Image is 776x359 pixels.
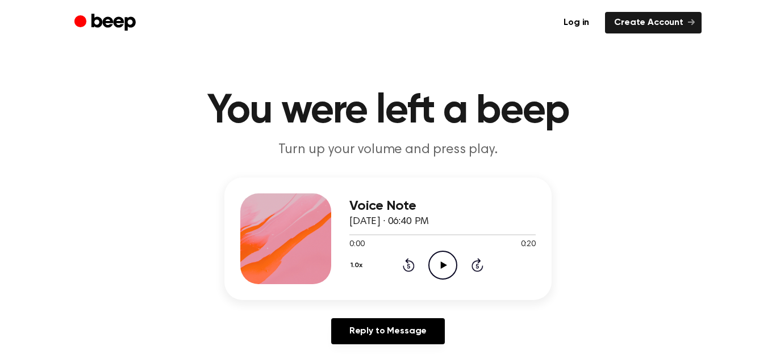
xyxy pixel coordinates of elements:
p: Turn up your volume and press play. [170,141,606,159]
h3: Voice Note [349,198,536,214]
span: [DATE] · 06:40 PM [349,217,429,227]
h1: You were left a beep [97,91,679,132]
span: 0:20 [521,239,536,251]
span: 0:00 [349,239,364,251]
a: Create Account [605,12,702,33]
a: Log in [554,12,598,33]
button: 1.0x [349,256,367,275]
a: Beep [74,12,139,34]
a: Reply to Message [331,318,445,344]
